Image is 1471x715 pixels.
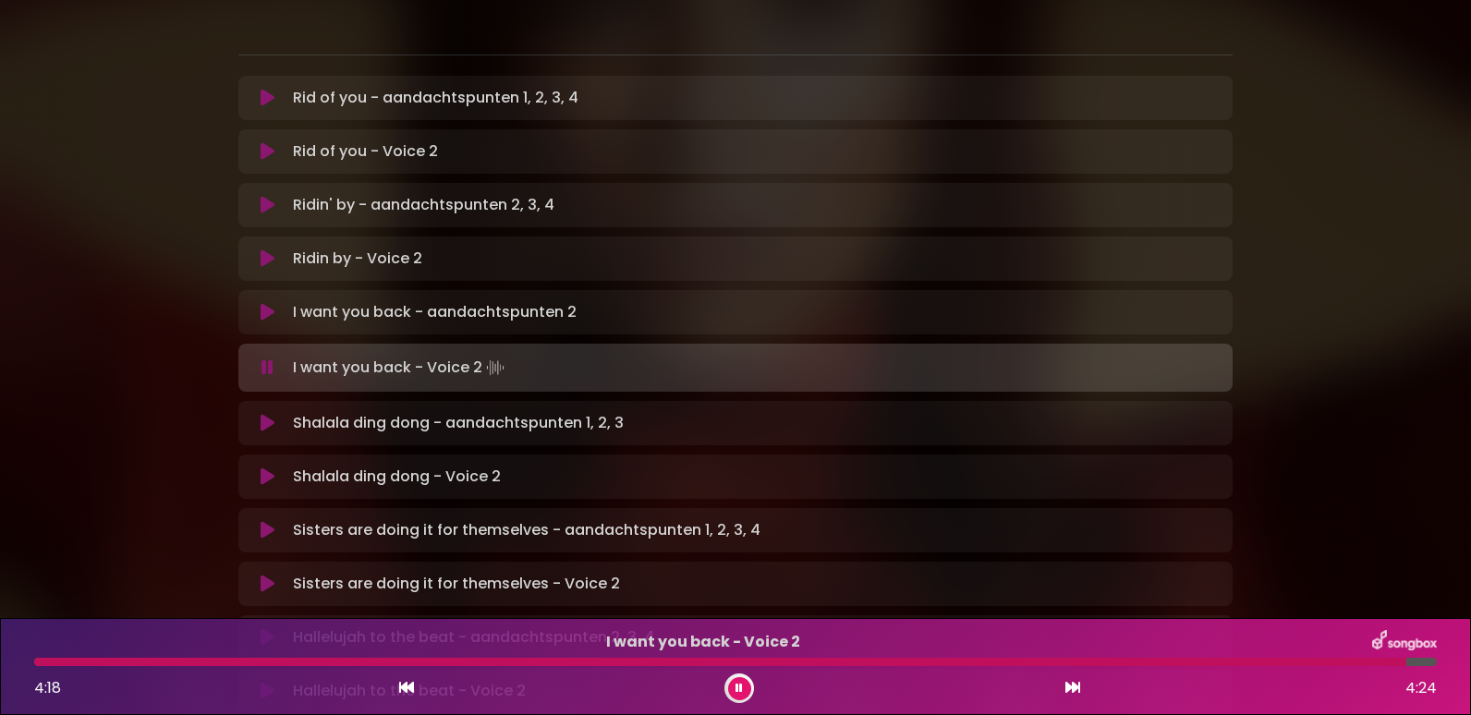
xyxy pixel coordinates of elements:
[293,573,1222,595] p: Sisters are doing it for themselves - Voice 2
[293,355,1222,381] p: I want you back - Voice 2
[293,194,1222,216] p: Ridin' by - aandachtspunten 2, 3, 4
[293,519,1222,541] p: Sisters are doing it for themselves - aandachtspunten 1, 2, 3, 4
[1405,677,1437,699] span: 4:24
[1372,630,1437,654] img: songbox-logo-white.png
[293,87,1222,109] p: Rid of you - aandachtspunten 1, 2, 3, 4
[293,140,1222,163] p: Rid of you - Voice 2
[293,466,1222,488] p: Shalala ding dong - Voice 2
[482,355,508,381] img: waveform4.gif
[34,631,1372,653] p: I want you back - Voice 2
[293,248,1222,270] p: Ridin by - Voice 2
[34,677,61,698] span: 4:18
[293,301,1222,323] p: I want you back - aandachtspunten 2
[293,412,1222,434] p: Shalala ding dong - aandachtspunten 1, 2, 3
